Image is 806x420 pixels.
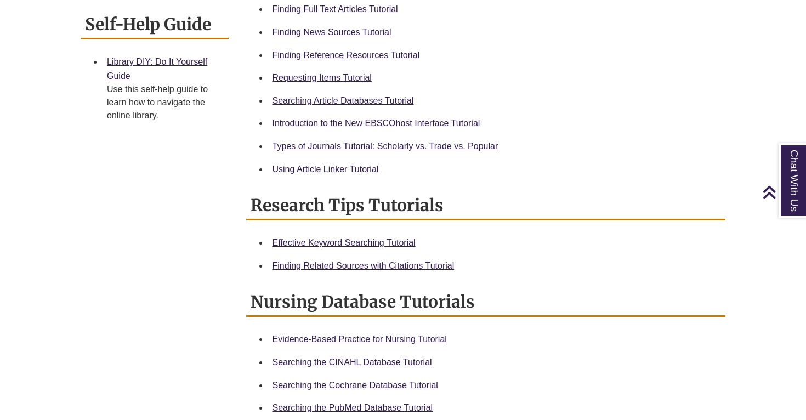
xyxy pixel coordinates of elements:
[107,83,220,122] div: Use this self-help guide to learn how to navigate the online library.
[81,10,229,39] h2: Self-Help Guide
[246,288,726,317] h2: Nursing Database Tutorials
[273,238,416,247] a: Effective Keyword Searching Tutorial
[273,381,438,390] a: Searching the Cochrane Database Tutorial
[273,164,379,174] a: Using Article Linker Tutorial
[273,4,398,14] a: Finding Full Text Articles Tutorial
[762,185,803,200] a: Back to Top
[273,357,432,367] a: Searching the CINAHL Database Tutorial
[246,191,726,220] h2: Research Tips Tutorials
[107,57,207,81] a: Library DIY: Do It Yourself Guide
[273,261,455,270] a: Finding Related Sources with Citations Tutorial
[273,118,480,128] a: Introduction to the New EBSCOhost Interface Tutorial
[273,96,414,105] a: Searching Article Databases Tutorial
[273,50,420,60] a: Finding Reference Resources Tutorial
[273,403,433,412] a: Searching the PubMed Database Tutorial
[273,27,391,37] a: Finding News Sources Tutorial
[273,334,447,344] a: Evidence-Based Practice for Nursing Tutorial
[273,141,498,151] a: Types of Journals Tutorial: Scholarly vs. Trade vs. Popular
[273,73,372,82] a: Requesting Items Tutorial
